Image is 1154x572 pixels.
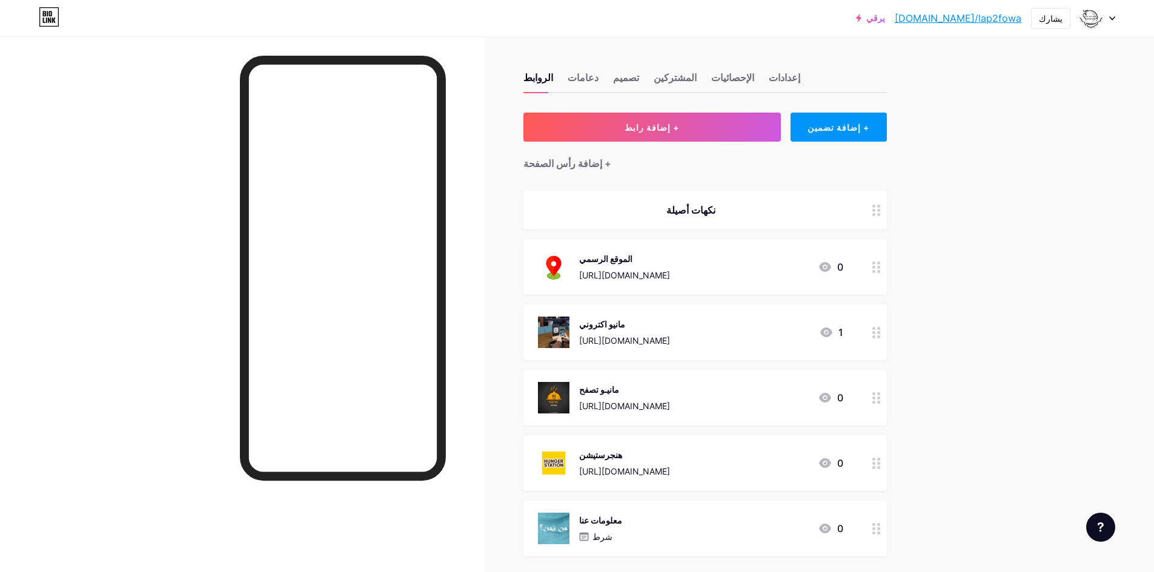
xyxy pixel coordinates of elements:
[579,384,619,395] font: مانيـو تصفح
[523,157,611,169] font: + إضافة رأس الصفحة
[613,71,639,84] font: تصميم
[579,335,670,346] font: [URL][DOMAIN_NAME]
[538,382,569,413] img: مانيـو تصفح
[592,531,612,542] font: شرط
[666,204,715,216] font: نكهات أصيلة
[523,71,553,84] font: الروابط
[579,450,622,460] font: هنجرستيشن
[579,270,670,280] font: [URL][DOMAIN_NAME]
[579,466,670,476] font: [URL][DOMAIN_NAME]
[523,113,781,142] button: + إضافة رابط
[579,515,622,525] font: معلومات عنا
[625,122,679,133] font: + إضافة رابط
[579,401,670,411] font: [URL][DOMAIN_NAME]
[807,122,869,133] font: + إضافة تضمين
[838,326,843,338] font: 1
[837,457,843,469] font: 0
[837,522,843,534] font: 0
[568,71,599,84] font: دعامات
[837,261,843,273] font: 0
[1079,7,1103,30] img: اللفة الثانية
[1039,13,1063,24] font: يشارك
[538,251,569,283] img: الموقع الرسمي
[837,392,843,404] font: 0
[769,71,800,84] font: إعدادات
[579,319,625,329] font: مانيو اكتروني
[579,254,632,264] font: الموقع الرسمي
[654,71,697,84] font: المشتركين
[866,13,885,23] font: يرقي
[711,71,754,84] font: الإحصائيات
[538,317,569,348] img: مانيو اكتروني
[895,12,1021,24] font: [DOMAIN_NAME]/lap2fowa
[538,513,569,544] img: معلومات عنا
[895,11,1021,25] a: [DOMAIN_NAME]/lap2fowa
[538,447,569,479] img: هنجرستيشن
